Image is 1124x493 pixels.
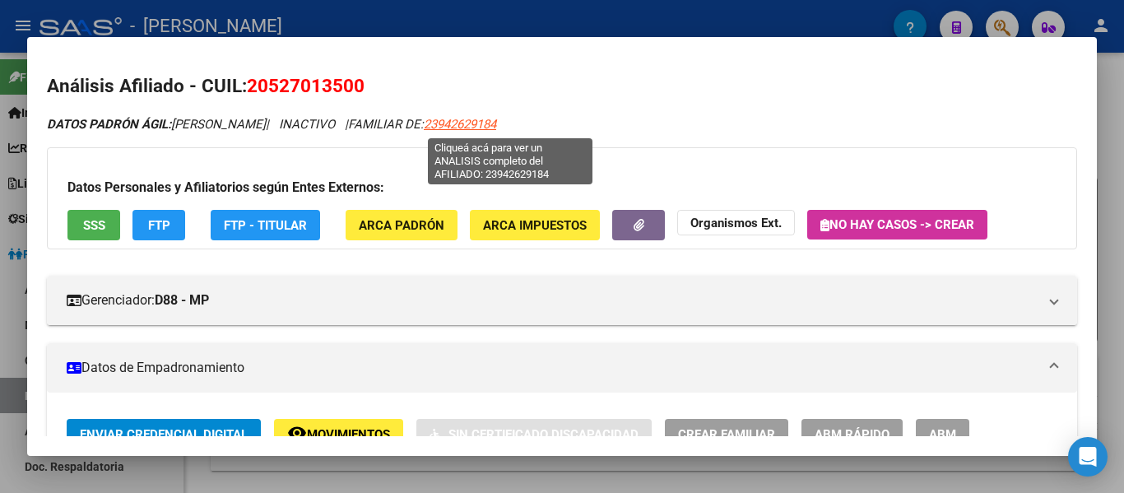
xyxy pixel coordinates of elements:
[307,427,390,442] span: Movimientos
[348,117,496,132] span: FAMILIAR DE:
[224,218,307,233] span: FTP - Titular
[470,210,600,240] button: ARCA Impuestos
[820,217,974,232] span: No hay casos -> Crear
[47,276,1077,325] mat-expansion-panel-header: Gerenciador:D88 - MP
[67,178,1057,198] h3: Datos Personales y Afiliatorios según Entes Externos:
[359,218,444,233] span: ARCA Padrón
[678,427,775,442] span: Crear Familiar
[346,210,457,240] button: ARCA Padrón
[80,427,248,442] span: Enviar Credencial Digital
[916,419,969,449] button: ABM
[148,218,170,233] span: FTP
[211,210,320,240] button: FTP - Titular
[677,210,795,235] button: Organismos Ext.
[665,419,788,449] button: Crear Familiar
[132,210,185,240] button: FTP
[47,117,171,132] strong: DATOS PADRÓN ÁGIL:
[448,427,639,442] span: Sin Certificado Discapacidad
[67,291,1038,310] mat-panel-title: Gerenciador:
[807,210,987,240] button: No hay casos -> Crear
[690,216,782,230] strong: Organismos Ext.
[287,423,307,443] mat-icon: remove_red_eye
[67,419,261,449] button: Enviar Credencial Digital
[67,358,1038,378] mat-panel-title: Datos de Empadronamiento
[67,210,120,240] button: SSS
[483,218,587,233] span: ARCA Impuestos
[47,117,496,132] i: | INACTIVO |
[83,218,105,233] span: SSS
[47,72,1077,100] h2: Análisis Afiliado - CUIL:
[155,291,209,310] strong: D88 - MP
[801,419,903,449] button: ABM Rápido
[274,419,403,449] button: Movimientos
[416,419,652,449] button: Sin Certificado Discapacidad
[1068,437,1108,477] div: Open Intercom Messenger
[815,427,889,442] span: ABM Rápido
[929,427,956,442] span: ABM
[424,117,496,132] span: 23942629184
[47,117,266,132] span: [PERSON_NAME]
[247,75,365,96] span: 20527013500
[47,343,1077,393] mat-expansion-panel-header: Datos de Empadronamiento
